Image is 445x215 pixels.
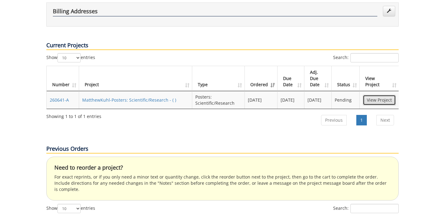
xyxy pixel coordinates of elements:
div: Showing 1 to 1 of 1 entries [46,111,101,120]
th: Due Date: activate to sort column ascending [278,66,305,91]
a: 1 [356,115,367,125]
td: Posters: Scientific/Research [192,91,245,109]
input: Search: [350,53,399,62]
th: Project: activate to sort column ascending [79,66,192,91]
a: 260641-A [50,97,69,103]
select: Showentries [57,53,81,62]
h4: Billing Addresses [53,8,377,16]
th: Status: activate to sort column ascending [332,66,360,91]
a: Previous [321,115,347,125]
label: Search: [333,53,399,62]
th: View Project: activate to sort column ascending [360,66,399,91]
th: Number: activate to sort column ascending [47,66,79,91]
a: Next [376,115,394,125]
a: MatthewKuhl-Posters: Scientific/Research - ( ) [82,97,176,103]
a: View Project [363,95,396,105]
th: Ordered: activate to sort column ascending [245,66,278,91]
p: Previous Orders [46,145,399,154]
a: Edit Addresses [383,6,395,16]
th: Adj. Due Date: activate to sort column ascending [304,66,332,91]
label: Search: [333,204,399,213]
td: [DATE] [245,91,278,109]
select: Showentries [57,204,81,213]
p: For exact reprints, or if you only need a minor text or quantity change, click the reorder button... [54,174,391,192]
h4: Need to reorder a project? [54,165,391,171]
th: Type: activate to sort column ascending [192,66,245,91]
td: [DATE] [304,91,332,109]
label: Show entries [46,204,95,213]
label: Show entries [46,53,95,62]
td: [DATE] [278,91,305,109]
td: Pending [332,91,360,109]
input: Search: [350,204,399,213]
p: Current Projects [46,41,399,50]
